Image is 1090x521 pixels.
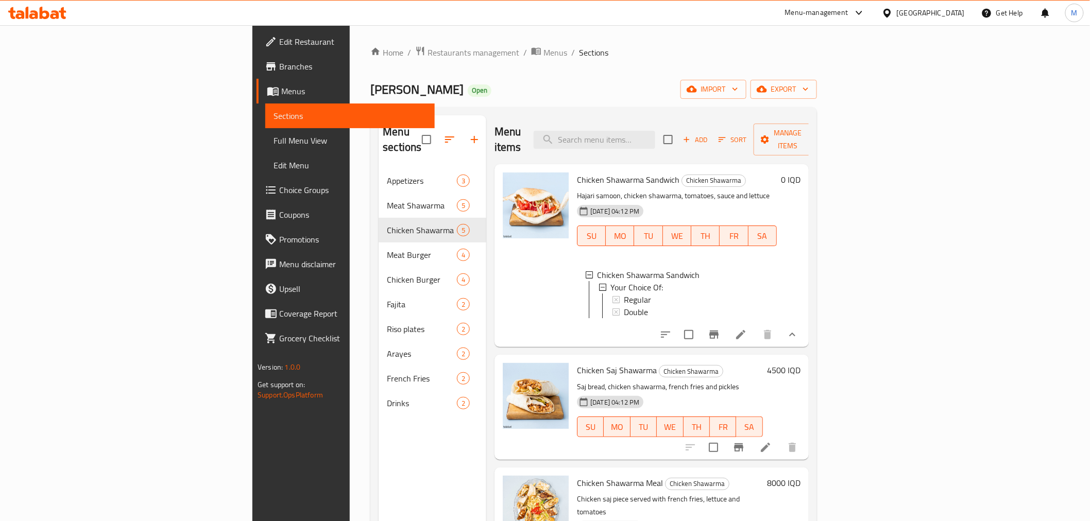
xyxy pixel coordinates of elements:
button: TH [691,225,720,246]
a: Upsell [257,276,434,301]
span: Sort sections [437,127,462,152]
button: Branch-specific-item [702,322,726,347]
div: Fajita [387,298,456,310]
span: TU [638,229,658,244]
div: items [457,397,470,409]
span: Coverage Report [279,307,426,320]
a: Edit menu item [735,328,747,341]
div: French Fries2 [379,366,486,391]
span: Restaurants management [428,46,519,59]
span: Riso plates [387,323,456,335]
span: TU [635,420,653,435]
span: FR [714,420,732,435]
span: Add [682,134,709,146]
a: Coupons [257,202,434,227]
button: TH [684,416,710,437]
button: delete [755,322,780,347]
a: Sections [265,103,434,128]
span: export [759,83,809,96]
span: Double [624,306,648,318]
img: Chicken Saj Shawarma [503,363,569,429]
div: items [457,298,470,310]
svg: Show Choices [786,328,798,341]
button: WE [663,225,691,246]
div: items [457,372,470,385]
a: Edit Menu [265,153,434,178]
span: FR [724,229,744,244]
div: Chicken Burger4 [379,267,486,292]
h6: 8000 IQD [767,476,801,490]
span: Version: [258,360,283,374]
span: Select section [657,129,679,150]
button: Sort [716,132,750,148]
span: Chicken Shawarma [666,478,729,490]
img: Chicken Shawarma Sandwich [503,172,569,238]
button: SU [577,416,604,437]
div: items [457,175,470,187]
span: Select to update [703,437,724,458]
div: Drinks2 [379,391,486,415]
span: Chicken Shawarma Sandwich [577,172,679,187]
div: [GEOGRAPHIC_DATA] [897,7,965,19]
span: Chicken Shawarma [682,175,745,186]
span: Regular [624,293,651,306]
span: Chicken Shawarma [659,366,723,377]
span: 4 [457,250,469,260]
p: Hajari samoon, chicken shawarma, tomatoes, sauce and lettuce [577,189,777,202]
a: Support.OpsPlatform [258,388,323,402]
span: 2 [457,374,469,384]
span: Appetizers [387,175,456,187]
span: Your Choice Of: [610,281,663,293]
nav: Menu sections [379,164,486,420]
span: 3 [457,176,469,186]
span: SA [753,229,773,244]
div: Drinks [387,397,456,409]
div: Meat Shawarma [387,199,456,212]
button: import [680,80,746,99]
button: FR [710,416,736,437]
li: / [523,46,527,59]
button: TU [631,416,657,437]
span: Select all sections [416,129,437,150]
span: Chicken Shawarma Sandwich [597,269,700,281]
div: Appetizers3 [379,168,486,193]
button: sort-choices [653,322,678,347]
span: SU [582,420,600,435]
div: Riso plates2 [379,317,486,341]
a: Restaurants management [415,46,519,59]
span: Select to update [678,324,700,345]
span: Menus [543,46,567,59]
span: SA [740,420,758,435]
div: Chicken Burger [387,273,456,286]
span: 2 [457,324,469,334]
span: Sort items [712,132,754,148]
span: Edit Menu [274,159,426,171]
span: 5 [457,201,469,211]
button: FR [720,225,748,246]
span: [DATE] 04:12 PM [586,397,643,407]
div: Menu-management [785,7,848,19]
span: Meat Burger [387,249,456,261]
div: Chicken Shawarma [387,224,456,236]
button: MO [606,225,634,246]
span: Full Menu View [274,134,426,147]
span: Choice Groups [279,184,426,196]
button: Branch-specific-item [726,435,751,460]
button: SA [748,225,777,246]
span: 1.0.0 [285,360,301,374]
a: Menu disclaimer [257,252,434,276]
span: Grocery Checklist [279,332,426,344]
button: show more [780,322,805,347]
div: Meat Burger4 [379,242,486,267]
div: items [457,323,470,335]
nav: breadcrumb [370,46,816,59]
a: Grocery Checklist [257,326,434,351]
span: import [689,83,738,96]
span: WE [667,229,687,244]
div: Chicken Shawarma [682,175,746,187]
span: Coupons [279,209,426,221]
span: Sections [579,46,608,59]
